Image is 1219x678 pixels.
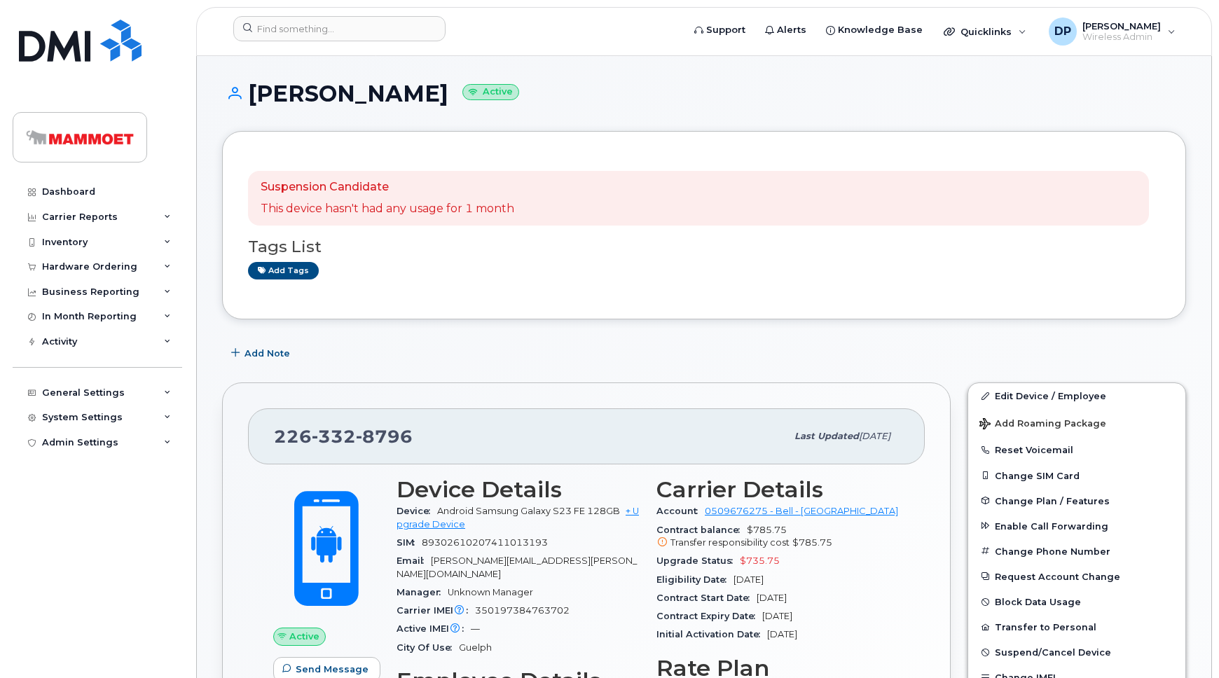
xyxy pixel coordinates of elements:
span: City Of Use [397,642,459,653]
span: Enable Call Forwarding [995,520,1108,531]
span: 226 [274,426,413,447]
span: Add Roaming Package [979,418,1106,431]
button: Suspend/Cancel Device [968,639,1185,665]
span: Manager [397,587,448,597]
span: [DATE] [859,431,890,441]
span: — [471,623,480,634]
span: [DATE] [734,574,764,585]
h3: Device Details [397,477,640,502]
span: [DATE] [762,611,792,621]
span: Email [397,555,431,566]
h3: Carrier Details [656,477,900,502]
span: Carrier IMEI [397,605,475,616]
span: Account [656,506,705,516]
span: Eligibility Date [656,574,734,585]
a: 0509676275 - Bell - [GEOGRAPHIC_DATA] [705,506,898,516]
span: Device [397,506,437,516]
span: Active [289,630,319,643]
p: Suspension Candidate [261,179,514,195]
span: 89302610207411013193 [422,537,548,548]
button: Change Phone Number [968,539,1185,564]
span: Unknown Manager [448,587,533,597]
h1: [PERSON_NAME] [222,81,1186,106]
span: Suspend/Cancel Device [995,647,1111,658]
button: Enable Call Forwarding [968,513,1185,539]
span: Change Plan / Features [995,495,1110,506]
button: Add Note [222,340,302,366]
span: 332 [312,426,356,447]
span: SIM [397,537,422,548]
span: $785.75 [656,525,900,550]
span: Last updated [794,431,859,441]
span: [PERSON_NAME][EMAIL_ADDRESS][PERSON_NAME][DOMAIN_NAME] [397,555,637,579]
span: Contract Start Date [656,593,757,603]
span: [DATE] [767,629,797,639]
iframe: Messenger Launcher [1158,617,1208,667]
span: Add Note [245,347,290,360]
span: $785.75 [792,537,832,548]
span: 350197384763702 [475,605,570,616]
button: Add Roaming Package [968,408,1185,437]
span: 8796 [356,426,413,447]
span: Upgrade Status [656,555,740,566]
button: Transfer to Personal [968,614,1185,639]
span: Contract balance [656,525,747,535]
span: Initial Activation Date [656,629,767,639]
span: Send Message [296,663,369,676]
button: Reset Voicemail [968,437,1185,462]
span: Transfer responsibility cost [670,537,790,548]
button: Change Plan / Features [968,488,1185,513]
p: This device hasn't had any usage for 1 month [261,201,514,217]
small: Active [462,84,519,100]
span: Active IMEI [397,623,471,634]
button: Block Data Usage [968,589,1185,614]
span: [DATE] [757,593,787,603]
span: Guelph [459,642,492,653]
span: $735.75 [740,555,780,566]
button: Change SIM Card [968,463,1185,488]
span: Android Samsung Galaxy S23 FE 128GB [437,506,620,516]
h3: Tags List [248,238,1160,256]
a: + Upgrade Device [397,506,639,529]
button: Request Account Change [968,564,1185,589]
a: Edit Device / Employee [968,383,1185,408]
a: Add tags [248,262,319,279]
span: Contract Expiry Date [656,611,762,621]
